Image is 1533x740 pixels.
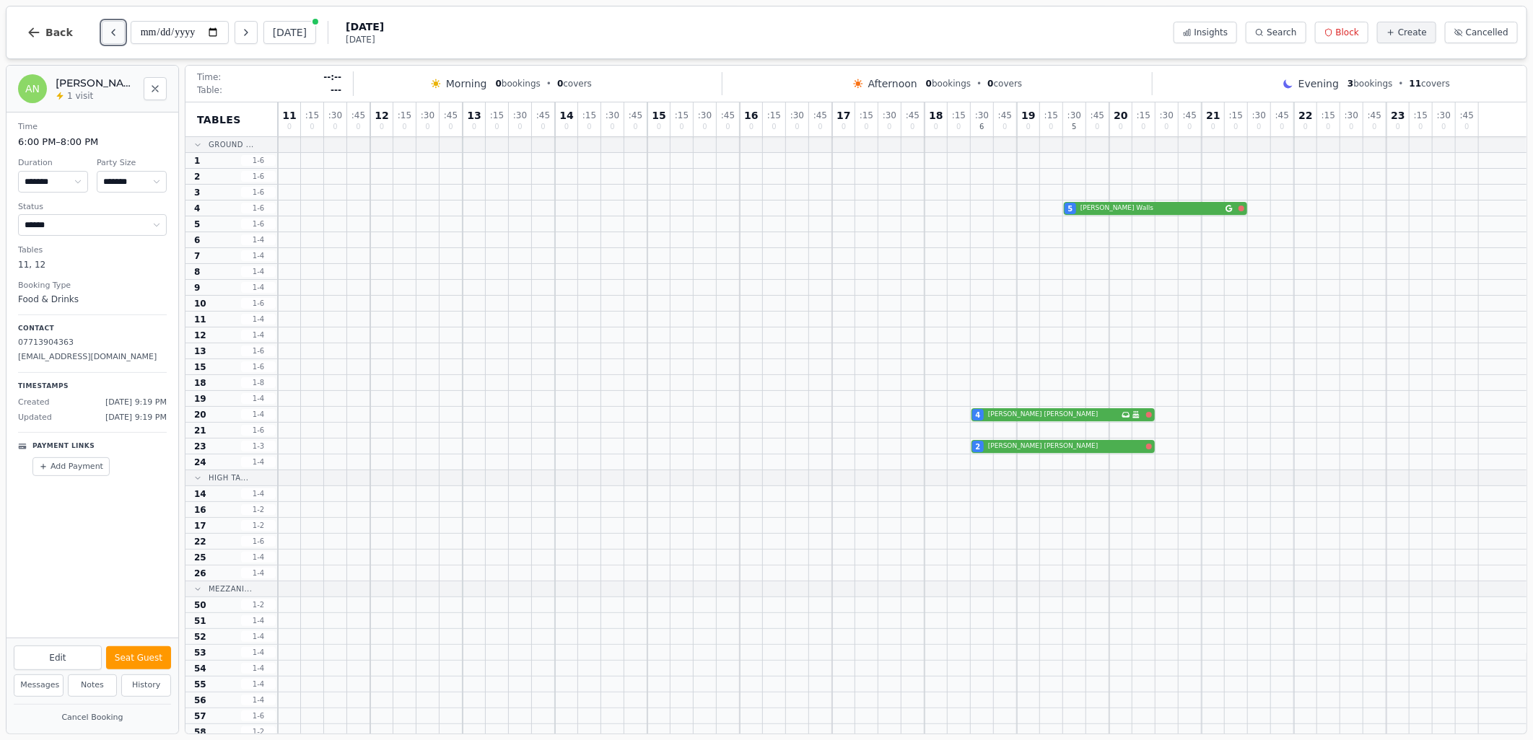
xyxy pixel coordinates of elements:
span: 0 [1303,123,1308,131]
span: 12 [375,110,388,120]
svg: Google booking [1226,205,1233,212]
span: 53 [194,647,206,658]
span: 0 [333,123,337,131]
dt: Time [18,121,167,133]
span: 22 [194,536,206,547]
span: : 30 [790,111,804,120]
span: Updated [18,412,52,424]
span: : 45 [629,111,642,120]
button: Block [1315,22,1368,43]
span: : 15 [1137,111,1150,120]
dt: Status [18,201,167,213]
span: 1 - 6 [241,361,276,372]
span: 0 [725,123,730,131]
span: 0 [517,123,522,131]
span: : 15 [860,111,873,120]
span: 21 [1206,110,1220,120]
span: : 45 [1091,111,1104,120]
span: 0 [772,123,776,131]
span: 0 [818,123,822,131]
span: : 45 [444,111,458,120]
span: Afternoon [868,76,917,91]
span: 1 - 2 [241,504,276,515]
span: 0 [1441,123,1446,131]
span: Morning [446,76,487,91]
span: 0 [310,123,314,131]
p: Payment Links [32,441,95,452]
span: 1 - 6 [241,710,276,721]
span: 20 [1114,110,1127,120]
span: covers [557,78,592,89]
span: 19 [1021,110,1035,120]
span: 0 [541,123,545,131]
span: 0 [356,123,360,131]
span: 22 [1298,110,1312,120]
span: 26 [194,568,206,579]
button: Cancel Booking [14,709,171,727]
span: 0 [657,123,661,131]
span: 0 [496,79,502,89]
span: Search [1267,27,1296,38]
span: 0 [472,123,476,131]
span: 1 - 6 [241,345,276,356]
span: 1 - 6 [241,536,276,547]
dt: Party Size [97,157,167,169]
span: Ground ... [209,139,254,150]
span: 0 [287,123,292,131]
button: Edit [14,646,102,670]
span: : 45 [536,111,550,120]
span: 10 [194,298,206,309]
button: Seat Guest [106,646,171,669]
span: 25 [194,552,206,563]
span: [PERSON_NAME] [PERSON_NAME] [988,410,1119,420]
dt: Tables [18,245,167,257]
span: Mezzani... [209,583,252,594]
button: History [121,674,171,697]
span: 0 [1349,123,1353,131]
span: 1 - 2 [241,726,276,737]
span: : 45 [721,111,735,120]
div: AN [18,74,47,103]
span: 1 - 3 [241,441,276,452]
span: 14 [194,488,206,500]
span: 55 [194,679,206,690]
span: 0 [987,79,993,89]
span: : 30 [1067,111,1081,120]
span: 1 - 4 [241,409,276,420]
span: : 15 [490,111,504,120]
span: : 30 [1437,111,1451,120]
span: 12 [194,330,206,341]
dd: 11, 12 [18,258,167,271]
span: 0 [1026,123,1031,131]
span: 1 visit [67,90,93,102]
span: : 45 [1275,111,1289,120]
span: 20 [194,409,206,420]
span: 24 [194,457,206,468]
span: Evening [1298,76,1339,91]
span: 17 [837,110,850,120]
span: 1 - 6 [241,298,276,309]
span: 1 - 4 [241,330,276,340]
span: 1 - 4 [241,488,276,499]
span: --:-- [323,71,341,83]
span: [DATE] [346,34,384,45]
span: 0 [842,123,846,131]
span: 1 - 8 [241,377,276,388]
p: Contact [18,324,167,334]
span: 4 [976,410,981,420]
span: 1 - 4 [241,695,276,705]
span: • [1399,78,1404,89]
span: 0 [795,123,799,131]
span: 58 [194,726,206,738]
span: 0 [564,123,569,131]
span: --- [331,84,341,96]
span: : 45 [906,111,920,120]
p: 07713904363 [18,337,167,349]
span: 0 [956,123,961,131]
span: : 30 [1160,111,1174,120]
span: 0 [1211,123,1215,131]
span: [DATE] 9:19 PM [105,397,167,409]
span: 17 [194,520,206,532]
span: : 15 [952,111,966,120]
span: 0 [1164,123,1169,131]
